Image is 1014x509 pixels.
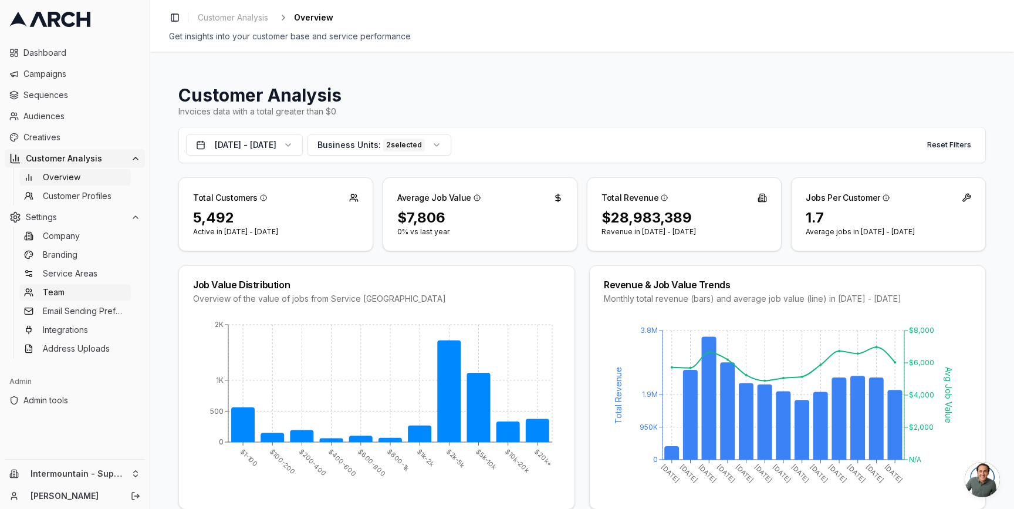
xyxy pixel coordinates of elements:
span: Dashboard [23,47,140,59]
a: Admin tools [5,391,145,410]
a: Email Sending Preferences [19,303,131,319]
a: Company [19,228,131,244]
span: Service Areas [43,268,97,279]
tspan: [DATE] [753,463,774,484]
tspan: $100-200 [268,447,297,476]
tspan: 3.8M [640,326,658,335]
span: Creatives [23,132,140,143]
tspan: 0 [219,437,224,446]
a: Customer Profiles [19,188,131,204]
p: Average jobs in [DATE] - [DATE] [806,227,971,237]
nav: breadcrumb [193,9,333,26]
span: Email Sending Preferences [43,305,126,317]
button: Intermountain - Superior Water & Air [5,464,145,483]
span: Customer Analysis [26,153,126,164]
span: Company [43,230,80,242]
div: Total Revenue [601,192,668,204]
a: Dashboard [5,43,145,62]
div: $28,983,389 [601,208,767,227]
div: Job Value Distribution [193,280,560,289]
p: Active in [DATE] - [DATE] [193,227,359,237]
span: Overview [43,171,80,183]
span: Address Uploads [43,343,110,355]
button: Log out [127,488,144,504]
a: Overview [19,169,131,186]
tspan: [DATE] [864,463,885,484]
a: Customer Analysis [193,9,273,26]
span: Audiences [23,110,140,122]
span: Admin tools [23,395,140,406]
a: Branding [19,247,131,263]
button: Reset Filters [920,136,978,154]
tspan: Avg Job Value [944,367,954,423]
a: Campaigns [5,65,145,83]
tspan: [DATE] [827,463,848,484]
div: Revenue & Job Value Trends [604,280,971,289]
span: Integrations [43,324,88,336]
div: 1.7 [806,208,971,227]
button: Settings [5,208,145,227]
tspan: [DATE] [809,463,830,484]
tspan: [DATE] [697,463,718,484]
div: Overview of the value of jobs from Service [GEOGRAPHIC_DATA] [193,293,560,305]
tspan: 950K [640,423,658,432]
tspan: [DATE] [678,463,699,484]
tspan: [DATE] [715,463,736,484]
tspan: Total Revenue [613,367,623,424]
tspan: $10k-20k [503,447,531,475]
a: Open chat [965,462,1000,497]
div: 5,492 [193,208,359,227]
tspan: $20k+ [533,447,553,468]
tspan: 2K [215,320,224,329]
h1: Customer Analysis [178,85,986,106]
tspan: $2k-5k [445,447,467,470]
div: $7,806 [397,208,563,227]
span: Customer Analysis [198,12,268,23]
div: Admin [5,372,145,391]
div: Jobs Per Customer [806,192,890,204]
span: Campaigns [23,68,140,80]
p: 0% vs last year [397,227,563,237]
tspan: $200-400 [298,447,328,478]
div: Invoices data with a total greater than $0 [178,106,986,117]
tspan: [DATE] [883,463,904,484]
tspan: $2,000 [909,423,934,432]
a: Integrations [19,322,131,338]
div: Get insights into your customer base and service performance [169,31,995,42]
span: Sequences [23,89,140,101]
tspan: 1K [216,376,224,385]
button: Business Units:2selected [307,134,451,156]
tspan: [DATE] [660,463,681,484]
tspan: [DATE] [771,463,792,484]
a: Service Areas [19,265,131,282]
tspan: $800-1k [386,447,411,473]
button: [DATE] - [DATE] [186,134,303,156]
tspan: $5k-10k [474,447,499,472]
tspan: $400-600 [327,447,358,478]
div: Total Customers [193,192,267,204]
tspan: [DATE] [790,463,811,484]
tspan: $4,000 [909,390,934,399]
tspan: $600-800 [356,447,387,478]
tspan: 1.9M [642,390,658,399]
tspan: N/A [909,455,921,464]
tspan: [DATE] [846,463,867,484]
a: Audiences [5,107,145,126]
tspan: $8,000 [909,326,934,335]
tspan: 0 [653,455,658,464]
span: Branding [43,249,77,261]
span: Business Units: [317,139,381,151]
tspan: [DATE] [734,463,755,484]
div: 2 selected [383,139,425,151]
a: [PERSON_NAME] [31,490,118,502]
button: Customer Analysis [5,149,145,168]
tspan: $1k-2k [415,447,437,468]
div: Average Job Value [397,192,481,204]
p: Revenue in [DATE] - [DATE] [601,227,767,237]
span: Customer Profiles [43,190,111,202]
span: Intermountain - Superior Water & Air [31,468,126,479]
tspan: $1-100 [238,447,259,468]
span: Overview [294,12,333,23]
a: Team [19,284,131,301]
a: Address Uploads [19,341,131,357]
